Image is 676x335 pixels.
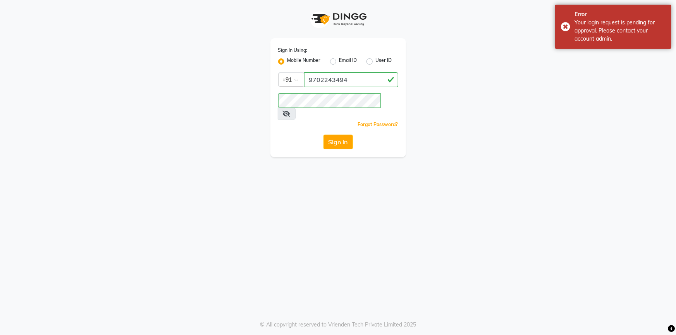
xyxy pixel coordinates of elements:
[278,47,308,54] label: Sign In Using:
[575,10,666,19] div: Error
[307,8,369,31] img: logo1.svg
[287,57,321,66] label: Mobile Number
[358,121,398,127] a: Forgot Password?
[323,135,353,149] button: Sign In
[575,19,666,43] div: Your login request is pending for approval. Please contact your account admin.
[339,57,357,66] label: Email ID
[304,72,398,87] input: Username
[278,93,381,108] input: Username
[376,57,392,66] label: User ID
